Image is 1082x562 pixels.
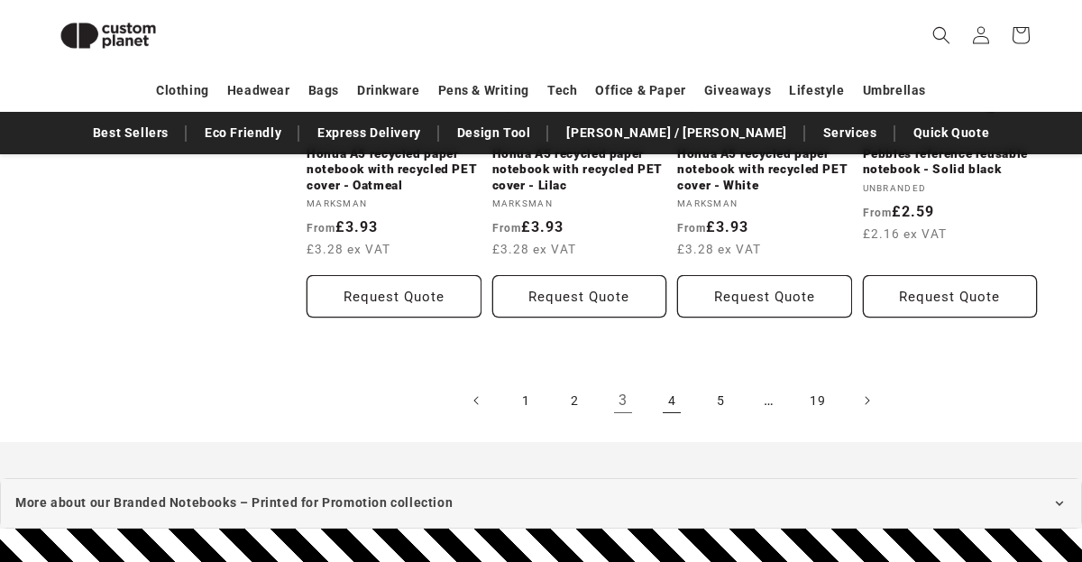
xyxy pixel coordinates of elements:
a: Drinkware [357,75,419,106]
a: Page 4 [652,381,692,420]
a: Office & Paper [595,75,685,106]
a: Services [814,117,886,149]
a: Clothing [156,75,209,106]
a: Giveaways [704,75,771,106]
a: Umbrellas [863,75,926,106]
button: Request Quote [677,275,852,318]
a: Quick Quote [904,117,999,149]
img: Custom Planet [45,7,171,64]
a: Design Tool [448,117,540,149]
a: Honua A5 recycled paper notebook with recycled PET cover - White [677,146,852,194]
a: Lifestyle [789,75,844,106]
a: Best Sellers [84,117,178,149]
a: Pebbles reference reusable notebook - Solid black [863,146,1038,178]
a: [PERSON_NAME] / [PERSON_NAME] [557,117,795,149]
button: Request Quote [492,275,667,318]
a: Page 5 [701,381,740,420]
a: Honua A5 recycled paper notebook with recycled PET cover - Lilac [492,146,667,194]
a: Tech [547,75,577,106]
span: … [749,381,789,420]
a: Previous page [457,381,497,420]
button: Request Quote [863,275,1038,318]
iframe: Chat Widget [773,367,1082,562]
a: Express Delivery [308,117,430,149]
a: Page 3 [603,381,643,420]
a: Bags [308,75,339,106]
a: Page 1 [506,381,546,420]
a: Eco Friendly [196,117,290,149]
a: Pens & Writing [438,75,529,106]
summary: Search [922,15,961,55]
span: More about our Branded Notebooks – Printed for Promotion collection [15,492,453,514]
button: Request Quote [307,275,481,318]
a: Headwear [227,75,290,106]
a: Page 2 [555,381,594,420]
a: Honua A5 recycled paper notebook with recycled PET cover - Oatmeal [307,146,481,194]
nav: Pagination [307,381,1037,420]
